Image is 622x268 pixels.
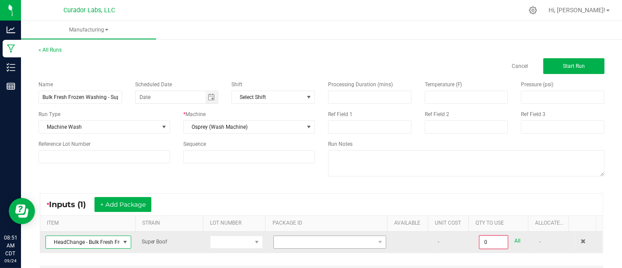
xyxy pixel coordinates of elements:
span: Ref Field 1 [328,111,353,117]
span: Start Run [563,63,585,69]
span: Name [38,81,53,88]
input: Date [136,91,206,103]
span: Hi, [PERSON_NAME]! [549,7,605,14]
span: Osprey (Wash Machine) [184,121,304,133]
span: Super Boof [142,239,168,245]
a: Cancel [512,63,528,70]
span: Inputs (1) [49,200,94,209]
span: NO DATA FOUND [231,91,315,104]
span: Manufacturing [21,26,156,34]
span: Sequence [183,141,206,147]
a: STRAINSortable [142,220,199,227]
a: QTY TO USESortable [475,220,525,227]
a: All [514,235,521,247]
a: LOT NUMBERSortable [210,220,262,227]
a: Sortable [576,220,592,227]
span: Ref Field 2 [425,111,449,117]
span: Reference Lot Number [38,141,91,147]
p: 08:51 AM CDT [4,234,17,257]
a: Unit CostSortable [435,220,465,227]
inline-svg: Reports [7,82,15,91]
span: Processing Duration (mins) [328,81,393,88]
span: Shift [231,81,242,88]
a: < All Runs [38,47,62,53]
button: + Add Package [94,197,151,212]
a: Manufacturing [21,21,156,39]
a: AVAILABLESortable [394,220,424,227]
span: - [438,239,439,245]
span: Ref Field 3 [521,111,545,117]
span: Toggle calendar [206,91,218,103]
inline-svg: Manufacturing [7,44,15,53]
span: Pressure (psi) [521,81,553,88]
div: Manage settings [528,6,538,14]
button: Start Run [543,58,605,74]
span: Run Type [38,110,60,118]
span: Machine Wash [39,121,159,133]
p: 09/24 [4,257,17,264]
span: Machine [185,111,206,117]
span: Temperature (F) [425,81,462,88]
span: Run Notes [328,141,353,147]
span: Curador Labs, LLC [63,7,115,14]
span: - [539,239,541,245]
a: ITEMSortable [47,220,132,227]
span: Select Shift [232,91,304,103]
a: PACKAGE IDSortable [273,220,384,227]
span: Scheduled Date [135,81,172,88]
inline-svg: Analytics [7,25,15,34]
inline-svg: Inventory [7,63,15,72]
span: HeadChange - Bulk Fresh Frozen - XO - Super Boof [46,236,120,248]
iframe: Resource center [9,198,35,224]
a: Allocated CostSortable [535,220,566,227]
